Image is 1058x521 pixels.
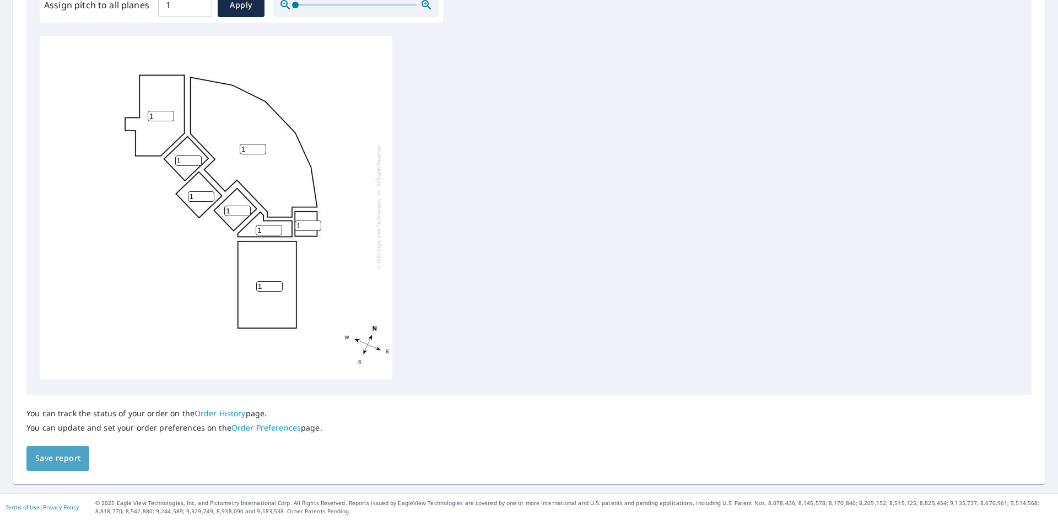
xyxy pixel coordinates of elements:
a: Order History [195,408,246,418]
a: Order Preferences [231,422,301,433]
a: Privacy Policy [43,503,79,511]
button: Save report [26,446,89,471]
p: | [6,504,79,511]
p: You can update and set your order preferences on the page. [26,423,322,433]
p: You can track the status of your order on the page. [26,409,322,418]
a: Terms of Use [6,503,40,511]
span: Save report [35,452,80,465]
p: © 2025 Eagle View Technologies, Inc. and Pictometry International Corp. All Rights Reserved. Repo... [95,499,1052,515]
